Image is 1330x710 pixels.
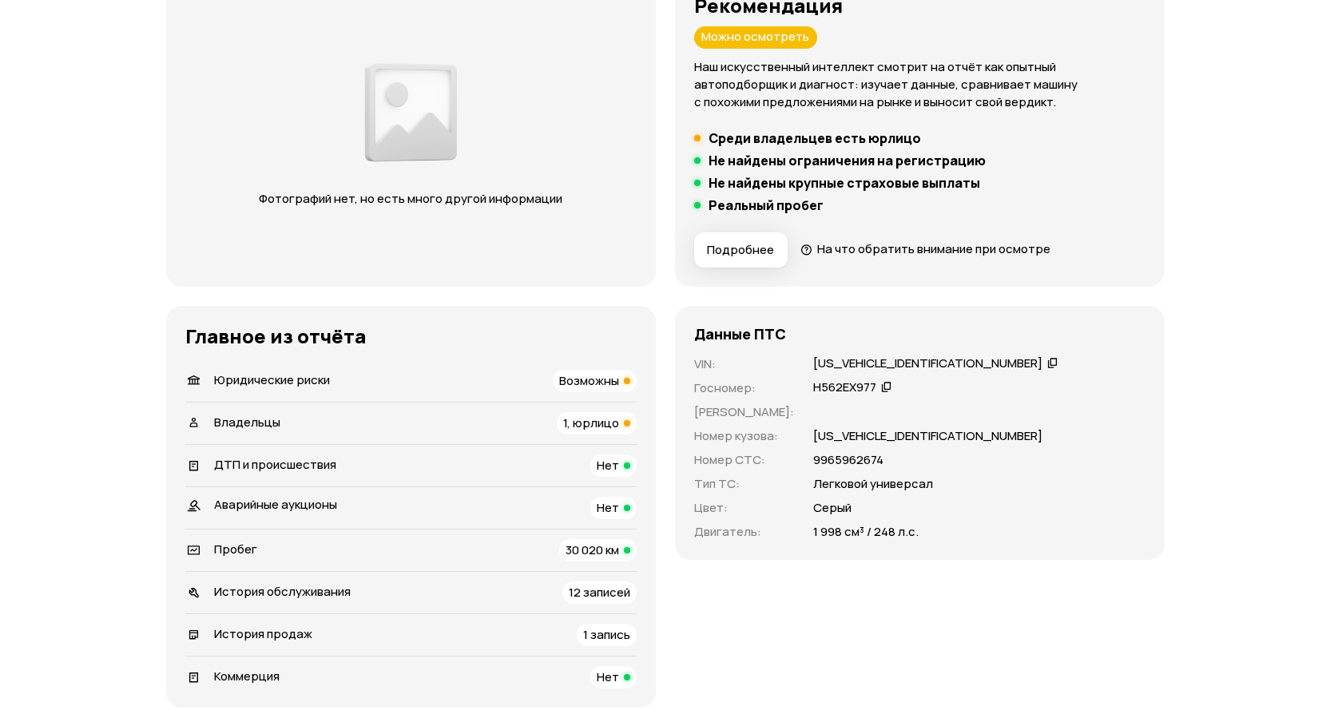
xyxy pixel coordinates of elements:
button: Подробнее [694,232,788,268]
span: Нет [597,457,619,474]
span: Подробнее [707,242,774,258]
span: На что обратить внимание при осмотре [817,240,1050,257]
div: [US_VEHICLE_IDENTIFICATION_NUMBER] [813,355,1042,372]
p: Легковой универсал [813,475,933,493]
span: Нет [597,499,619,516]
span: История продаж [214,625,312,642]
span: Коммерция [214,668,280,684]
h5: Реальный пробег [709,197,824,213]
span: Нет [597,668,619,685]
span: Юридические риски [214,371,330,388]
p: Тип ТС : [694,475,794,493]
img: 2a3f492e8892fc00.png [360,54,461,171]
p: Госномер : [694,379,794,397]
p: Серый [813,499,852,517]
p: Цвет : [694,499,794,517]
a: На что обратить внимание при осмотре [800,240,1051,257]
p: [PERSON_NAME] : [694,403,794,421]
span: Владельцы [214,414,280,430]
h5: Не найдены ограничения на регистрацию [709,153,986,169]
span: Пробег [214,541,257,557]
h5: Среди владельцев есть юрлицо [709,130,921,146]
h5: Не найдены крупные страховые выплаты [709,175,980,191]
span: 1 запись [583,626,630,643]
p: Номер кузова : [694,427,794,445]
div: Можно осмотреть [694,26,817,49]
p: Фотографий нет, но есть много другой информации [244,190,578,208]
h4: Данные ПТС [694,325,786,343]
p: Двигатель : [694,523,794,541]
span: 12 записей [569,584,630,601]
span: ДТП и происшествия [214,456,336,473]
span: Аварийные аукционы [214,496,337,513]
p: VIN : [694,355,794,373]
p: Наш искусственный интеллект смотрит на отчёт как опытный автоподборщик и диагност: изучает данные... [694,58,1145,111]
h3: Главное из отчёта [185,325,637,347]
p: 9965962674 [813,451,883,469]
p: Номер СТС : [694,451,794,469]
span: История обслуживания [214,583,351,600]
div: Н562ЕХ977 [813,379,876,396]
span: 1, юрлицо [563,414,619,431]
p: 1 998 см³ / 248 л.с. [813,523,919,541]
span: Возможны [559,372,619,389]
span: 30 020 км [566,541,619,558]
p: [US_VEHICLE_IDENTIFICATION_NUMBER] [813,427,1042,445]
